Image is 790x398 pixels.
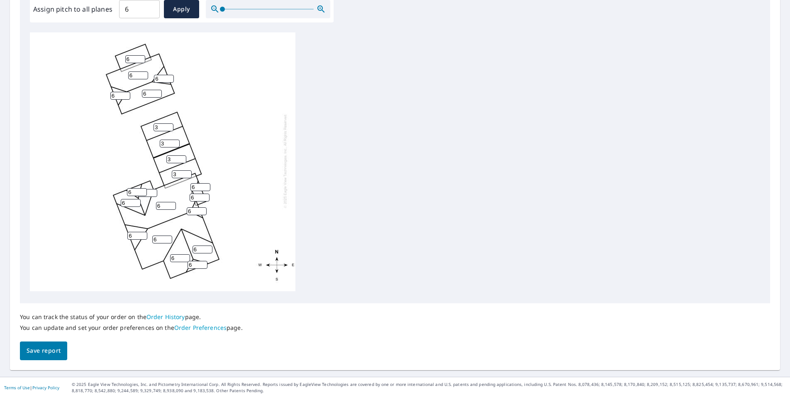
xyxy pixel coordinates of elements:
a: Privacy Policy [32,385,59,391]
p: You can update and set your order preferences on the page. [20,324,243,332]
button: Save report [20,341,67,360]
label: Assign pitch to all planes [33,4,112,14]
span: Save report [27,346,61,356]
p: | [4,385,59,390]
p: © 2025 Eagle View Technologies, Inc. and Pictometry International Corp. All Rights Reserved. Repo... [72,381,786,394]
span: Apply [171,4,193,15]
a: Order Preferences [174,324,227,332]
a: Terms of Use [4,385,30,391]
p: You can track the status of your order on the page. [20,313,243,321]
a: Order History [146,313,185,321]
